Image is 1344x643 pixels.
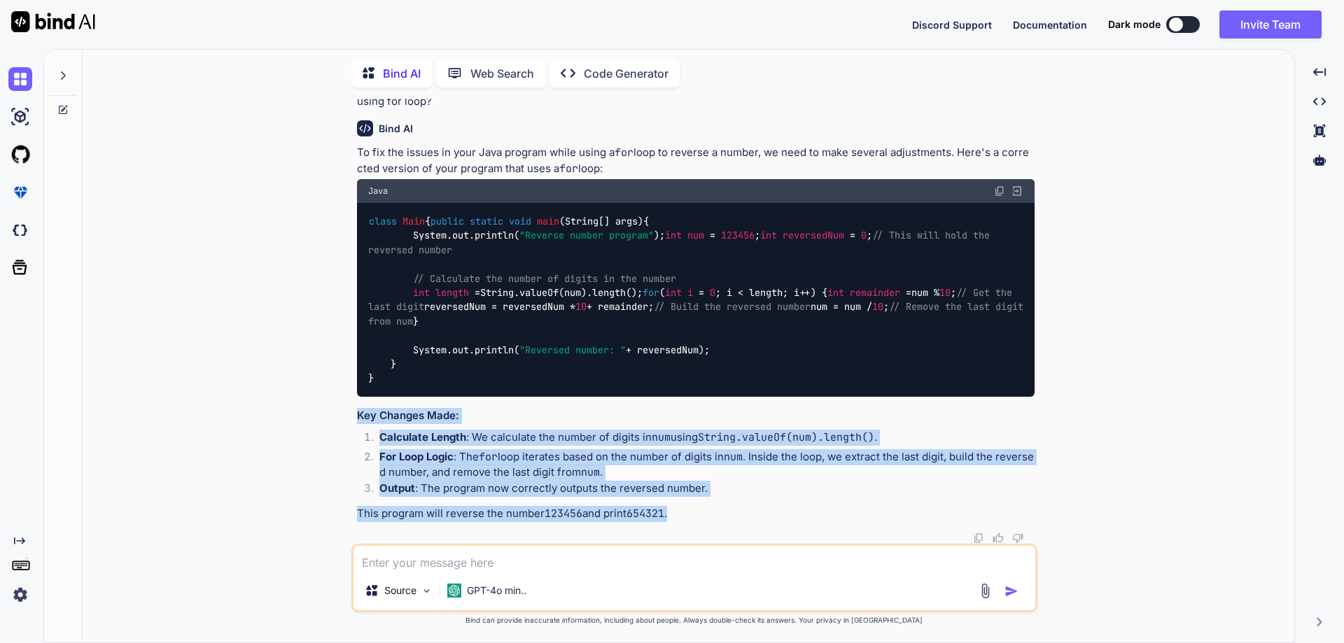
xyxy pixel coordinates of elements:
[994,185,1005,197] img: copy
[402,215,425,227] span: Main
[643,286,659,299] span: for
[470,215,503,227] span: static
[379,481,415,495] strong: Output
[861,229,867,242] span: 0
[654,301,811,313] span: // Build the reversed number
[509,215,531,227] span: void
[475,286,480,299] span: =
[421,585,433,597] img: Pick Models
[912,17,992,32] button: Discord Support
[698,430,874,444] code: String.valueOf(num).length()
[11,11,95,32] img: Bind AI
[1219,10,1322,38] button: Invite Team
[8,143,32,167] img: githubLight
[413,286,430,299] span: int
[357,506,1035,522] p: This program will reverse the number and print .
[1108,17,1161,31] span: Dark mode
[912,19,992,31] span: Discord Support
[559,162,578,176] code: for
[537,215,559,227] span: main
[368,185,388,197] span: Java
[760,229,777,242] span: int
[973,532,984,544] img: copy
[519,344,626,356] span: "Reversed number: "
[721,229,755,242] span: 123456
[584,65,668,82] p: Code Generator
[977,583,993,599] img: attachment
[1004,584,1018,598] img: icon
[384,584,416,598] p: Source
[1013,17,1087,32] button: Documentation
[467,584,526,598] p: GPT-4o min..
[8,218,32,242] img: darkCloudIdeIcon
[710,229,715,242] span: =
[1012,532,1023,544] img: dislike
[447,584,461,598] img: GPT-4o mini
[783,229,844,242] span: reversedNum
[615,146,633,160] code: for
[357,408,1035,424] h3: Key Changes Made:
[379,450,454,463] strong: For Loop Logic
[479,450,498,464] code: for
[413,272,676,285] span: // Calculate the number of digits in the number
[435,286,469,299] span: length
[724,450,743,464] code: num
[379,122,413,136] h6: Bind AI
[368,449,1035,481] li: : The loop iterates based on the number of digits in . Inside the loop, we extract the last digit...
[850,229,855,242] span: =
[430,215,464,227] span: public
[939,286,951,299] span: 10
[8,583,32,607] img: settings
[581,465,600,479] code: num
[368,286,1018,313] span: // Get the last digit
[357,145,1035,176] p: To fix the issues in your Java program while using a loop to reverse a number, we need to make se...
[8,67,32,91] img: chat
[369,215,397,227] span: class
[351,615,1037,626] p: Bind can provide inaccurate information, including about people. Always double-check its answers....
[687,286,693,299] span: i
[665,286,682,299] span: int
[872,301,883,313] span: 10
[545,507,582,521] code: 123456
[699,286,704,299] span: =
[575,301,587,313] span: 10
[665,229,682,242] span: int
[379,430,466,444] strong: Calculate Length
[383,65,421,82] p: Bind AI
[368,214,1029,386] code: { { System.out.println( ); ; ; String.valueOf(num).length(); ( ; i < length; i++) { num % ; rever...
[906,286,911,299] span: =
[519,229,654,242] span: "Reverse number program"
[652,430,671,444] code: num
[687,229,704,242] span: num
[368,481,1035,500] li: : The program now correctly outputs the reversed number.
[993,532,1004,544] img: like
[1013,19,1087,31] span: Documentation
[850,286,900,299] span: remainder
[827,286,844,299] span: int
[368,430,1035,449] li: : We calculate the number of digits in using .
[710,286,715,299] span: 0
[559,215,643,227] span: (String[] args)
[1011,185,1023,197] img: Open in Browser
[8,105,32,129] img: ai-studio
[8,181,32,204] img: premium
[626,507,664,521] code: 654321
[470,65,534,82] p: Web Search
